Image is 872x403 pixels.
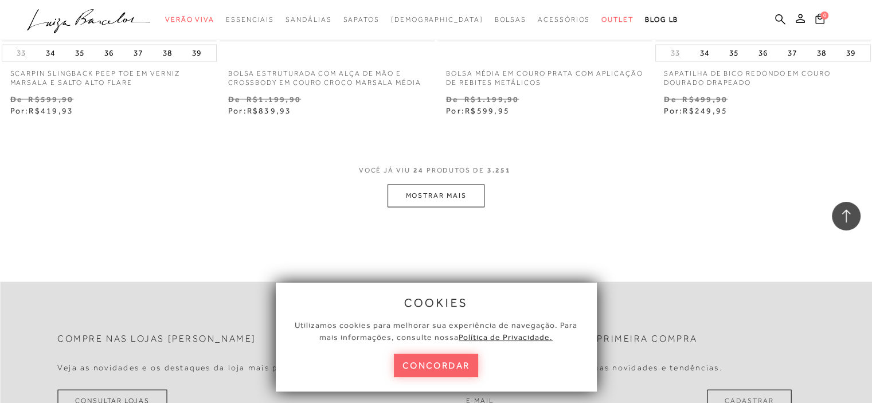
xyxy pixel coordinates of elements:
h2: Compre nas lojas [PERSON_NAME] [57,334,256,345]
a: Política de Privacidade. [459,332,553,342]
a: noSubCategoriesText [286,9,331,30]
a: noSubCategoriesText [494,9,526,30]
a: SAPATILHA DE BICO REDONDO EM COURO DOURADO DRAPEADO [655,62,870,88]
a: BLOG LB [645,9,678,30]
span: Acessórios [538,15,590,24]
button: 34 [697,45,713,61]
button: 33 [13,48,29,58]
span: 0 [820,11,828,19]
button: 39 [189,45,205,61]
button: 37 [130,45,146,61]
small: R$1.199,90 [247,95,301,104]
a: noSubCategoriesText [226,9,274,30]
span: VOCÊ JÁ VIU PRODUTOS DE [359,166,514,174]
button: 37 [784,45,800,61]
a: noSubCategoriesText [601,9,634,30]
span: cookies [404,296,468,309]
a: BOLSA ESTRUTURADA COM ALÇA DE MÃO E CROSSBODY EM COURO CROCO MARSALA MÉDIA [220,62,435,88]
button: 36 [101,45,117,61]
button: 34 [42,45,58,61]
small: De [10,95,22,104]
span: R$839,93 [247,106,292,115]
button: 33 [667,48,683,58]
span: [DEMOGRAPHIC_DATA] [391,15,483,24]
button: 36 [755,45,771,61]
button: concordar [394,354,479,377]
span: Essenciais [226,15,274,24]
span: Verão Viva [165,15,214,24]
span: BLOG LB [645,15,678,24]
span: Sapatos [343,15,379,24]
span: R$599,95 [465,106,510,115]
a: noSubCategoriesText [343,9,379,30]
a: noSubCategoriesText [391,9,483,30]
small: R$1.199,90 [464,95,519,104]
a: noSubCategoriesText [538,9,590,30]
button: 38 [814,45,830,61]
span: Outlet [601,15,634,24]
button: 38 [159,45,175,61]
span: Por: [446,106,510,115]
span: 24 [413,166,424,174]
small: De [228,95,240,104]
span: R$249,95 [683,106,728,115]
small: R$499,90 [682,95,728,104]
span: Por: [10,106,74,115]
span: 3.251 [487,166,511,174]
span: Sandálias [286,15,331,24]
small: De [446,95,458,104]
button: 39 [843,45,859,61]
span: Por: [664,106,728,115]
span: Por: [228,106,292,115]
small: R$599,90 [28,95,73,104]
button: MOSTRAR MAIS [388,185,484,207]
small: De [664,95,676,104]
a: SCARPIN SLINGBACK PEEP TOE EM VERNIZ MARSALA E SALTO ALTO FLARE [2,62,217,88]
span: Bolsas [494,15,526,24]
span: Utilizamos cookies para melhorar sua experiência de navegação. Para mais informações, consulte nossa [295,320,577,342]
span: R$419,93 [29,106,73,115]
h4: Veja as novidades e os destaques da loja mais próxima de você. [57,363,350,373]
button: 35 [72,45,88,61]
button: 0 [812,13,828,28]
a: BOLSA MÉDIA EM COURO PRATA COM APLICAÇÃO DE REBITES METÁLICOS [437,62,652,88]
a: noSubCategoriesText [165,9,214,30]
button: 35 [726,45,742,61]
